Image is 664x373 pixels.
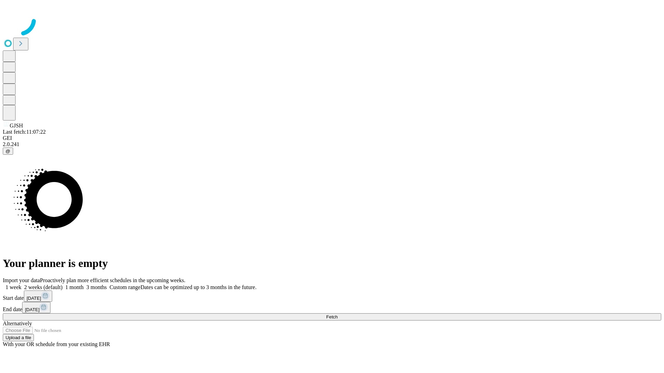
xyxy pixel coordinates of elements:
[86,284,107,290] span: 3 months
[3,341,110,347] span: With your OR schedule from your existing EHR
[3,141,661,147] div: 2.0.241
[22,302,50,313] button: [DATE]
[3,302,661,313] div: End date
[6,284,21,290] span: 1 week
[3,313,661,321] button: Fetch
[326,314,338,319] span: Fetch
[27,296,41,301] span: [DATE]
[140,284,256,290] span: Dates can be optimized up to 3 months in the future.
[3,321,32,326] span: Alternatively
[25,307,39,312] span: [DATE]
[3,334,34,341] button: Upload a file
[24,284,63,290] span: 2 weeks (default)
[3,135,661,141] div: GEI
[3,257,661,270] h1: Your planner is empty
[24,290,52,302] button: [DATE]
[65,284,84,290] span: 1 month
[110,284,140,290] span: Custom range
[3,129,46,135] span: Last fetch: 11:07:22
[40,277,185,283] span: Proactively plan more efficient schedules in the upcoming weeks.
[3,147,13,155] button: @
[3,290,661,302] div: Start date
[3,277,40,283] span: Import your data
[6,149,10,154] span: @
[10,123,23,128] span: GJSH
